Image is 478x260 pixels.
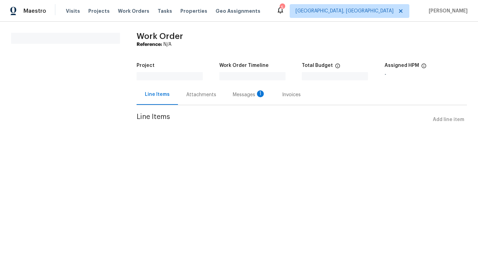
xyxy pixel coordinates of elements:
h5: Work Order Timeline [219,63,269,68]
span: Work Order [137,32,183,40]
div: N/A [137,41,467,48]
span: Properties [180,8,207,14]
span: The total cost of line items that have been proposed by Opendoor. This sum includes line items th... [335,63,340,72]
span: Line Items [137,113,430,126]
span: [PERSON_NAME] [426,8,468,14]
span: Maestro [23,8,46,14]
div: Attachments [186,91,216,98]
h5: Project [137,63,155,68]
span: Projects [88,8,110,14]
span: Work Orders [118,8,149,14]
span: Visits [66,8,80,14]
span: The hpm assigned to this work order. [421,63,427,72]
div: Line Items [145,91,170,98]
h5: Assigned HPM [385,63,419,68]
h5: Total Budget [302,63,333,68]
div: Messages [233,91,266,98]
div: 1 [257,90,264,97]
div: Invoices [282,91,301,98]
span: [GEOGRAPHIC_DATA], [GEOGRAPHIC_DATA] [296,8,394,14]
span: Geo Assignments [216,8,260,14]
span: Tasks [158,9,172,13]
div: - [385,72,467,77]
div: 5 [280,4,285,11]
b: Reference: [137,42,162,47]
